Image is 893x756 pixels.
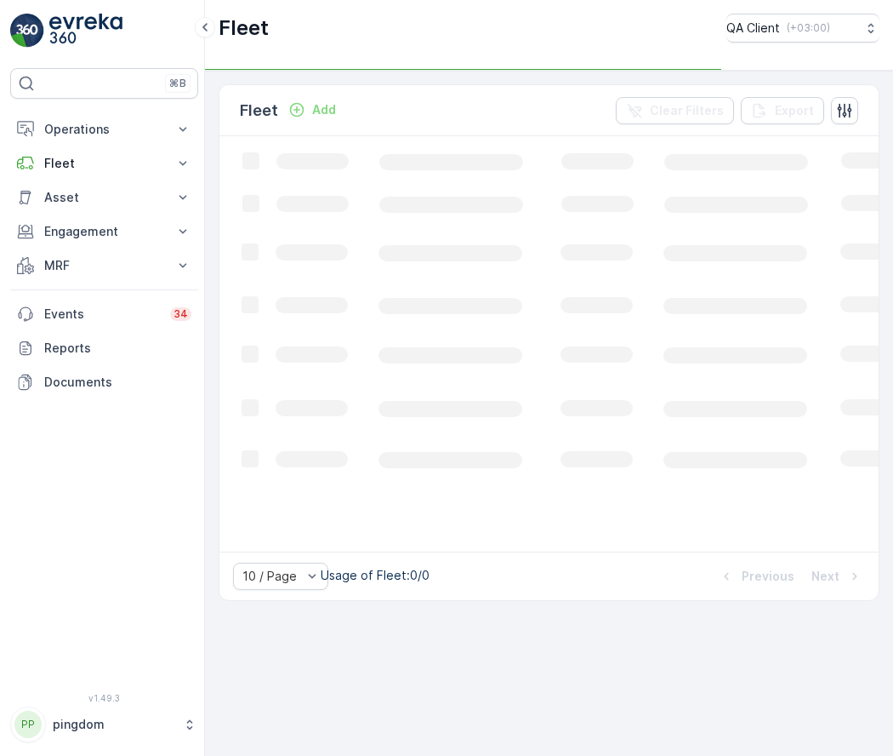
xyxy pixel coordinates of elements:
[44,121,164,138] p: Operations
[44,155,164,172] p: Fleet
[219,14,269,42] p: Fleet
[44,340,191,357] p: Reports
[742,568,794,585] p: Previous
[44,223,164,240] p: Engagement
[321,567,429,584] p: Usage of Fleet : 0/0
[650,102,724,119] p: Clear Filters
[173,307,188,321] p: 34
[811,568,839,585] p: Next
[14,711,42,738] div: PP
[10,331,198,365] a: Reports
[10,180,198,215] button: Asset
[282,100,343,120] button: Add
[741,97,824,124] button: Export
[10,146,198,180] button: Fleet
[10,365,198,399] a: Documents
[10,249,198,283] button: MRF
[10,112,198,146] button: Operations
[810,566,865,587] button: Next
[10,707,198,742] button: PPpingdom
[726,20,780,37] p: QA Client
[10,215,198,249] button: Engagement
[616,97,734,124] button: Clear Filters
[787,21,830,35] p: ( +03:00 )
[726,14,879,43] button: QA Client(+03:00)
[44,257,164,274] p: MRF
[312,101,336,118] p: Add
[49,14,122,48] img: logo_light-DOdMpM7g.png
[44,189,164,206] p: Asset
[716,566,796,587] button: Previous
[10,14,44,48] img: logo
[169,77,186,90] p: ⌘B
[10,297,198,331] a: Events34
[44,374,191,391] p: Documents
[240,99,278,123] p: Fleet
[44,306,160,323] p: Events
[775,102,814,119] p: Export
[10,693,198,703] span: v 1.49.3
[53,716,174,733] p: pingdom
